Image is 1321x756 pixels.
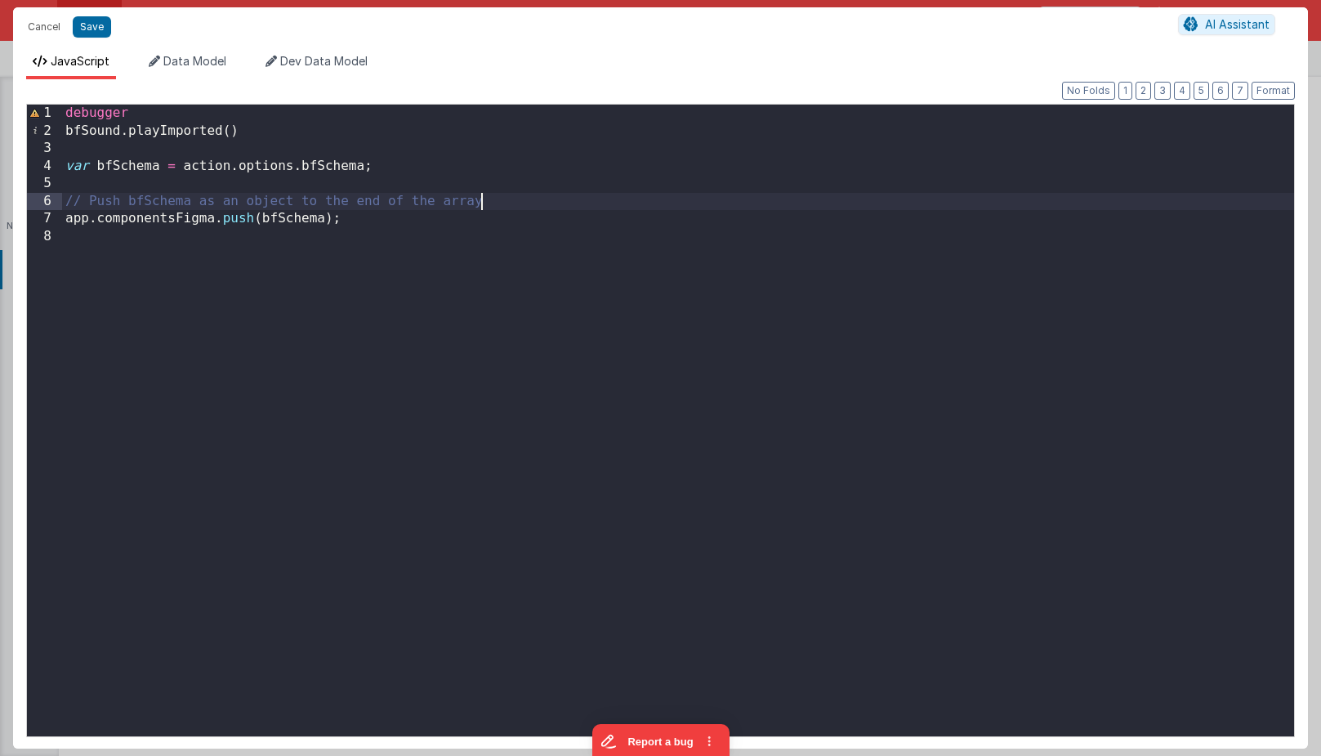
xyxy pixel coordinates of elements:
[20,16,69,38] button: Cancel
[1178,14,1275,35] button: AI Assistant
[163,54,226,68] span: Data Model
[27,228,62,246] div: 8
[73,16,111,38] button: Save
[1154,82,1171,100] button: 3
[27,193,62,211] div: 6
[1062,82,1115,100] button: No Folds
[280,54,368,68] span: Dev Data Model
[1232,82,1248,100] button: 7
[27,210,62,228] div: 7
[1136,82,1151,100] button: 2
[1212,82,1229,100] button: 6
[27,123,62,141] div: 2
[27,105,62,123] div: 1
[1205,17,1270,31] span: AI Assistant
[51,54,109,68] span: JavaScript
[27,140,62,158] div: 3
[27,158,62,176] div: 4
[1174,82,1190,100] button: 4
[1118,82,1132,100] button: 1
[1194,82,1209,100] button: 5
[27,175,62,193] div: 5
[1252,82,1295,100] button: Format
